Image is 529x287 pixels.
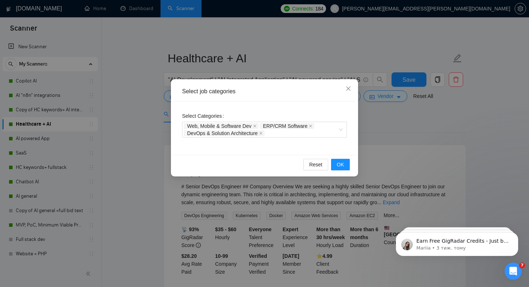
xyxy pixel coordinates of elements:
span: Web, Mobile & Software Dev [184,123,258,129]
span: close [253,124,257,128]
span: DevOps & Solution Architecture [187,131,258,136]
button: Close [339,79,358,99]
span: Web, Mobile & Software Dev [187,124,252,129]
span: ERP/CRM Software [260,123,315,129]
button: OK [331,159,350,170]
span: Reset [309,161,322,169]
iframe: Intercom live chat [505,263,522,280]
span: OK [337,161,344,169]
span: close [309,124,312,128]
span: ERP/CRM Software [263,124,308,129]
span: 7 [519,263,525,268]
button: Reset [303,159,328,170]
label: Select Categories [182,110,227,122]
div: Select job categories [182,88,347,95]
iframe: Intercom notifications повідомлення [385,217,529,268]
span: close [259,131,263,135]
span: close [345,86,351,91]
span: DevOps & Solution Architecture [184,130,264,136]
